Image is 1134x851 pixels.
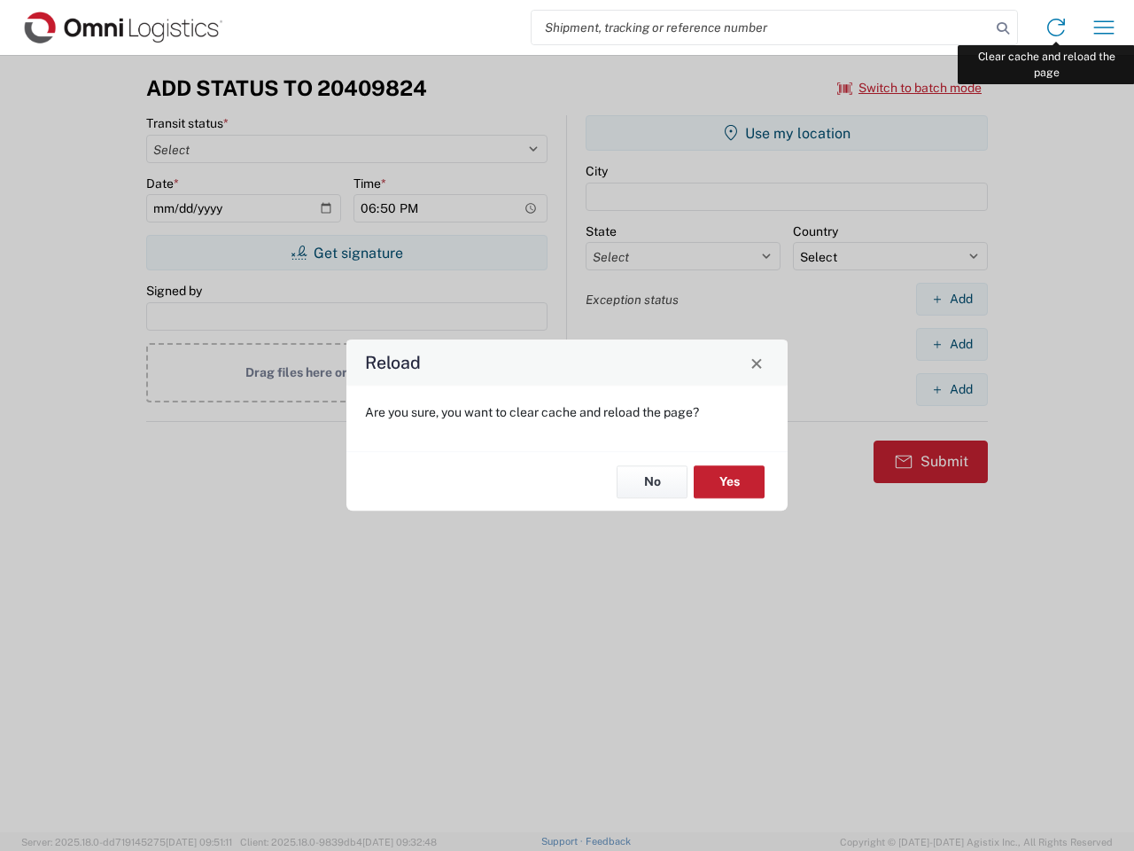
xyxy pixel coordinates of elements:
input: Shipment, tracking or reference number [532,11,990,44]
button: Yes [694,465,765,498]
h4: Reload [365,350,421,376]
button: No [617,465,687,498]
button: Close [744,350,769,375]
p: Are you sure, you want to clear cache and reload the page? [365,404,769,420]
